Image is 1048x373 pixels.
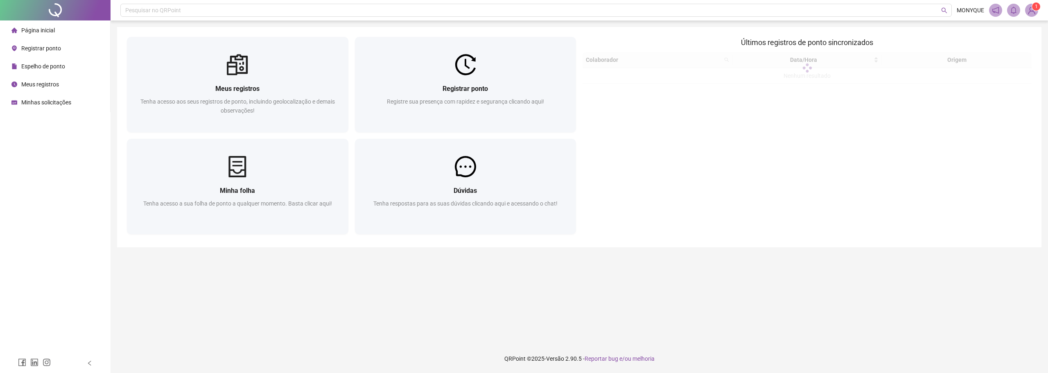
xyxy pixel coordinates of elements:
span: file [11,63,17,69]
span: left [87,360,93,366]
span: instagram [43,358,51,366]
span: linkedin [30,358,38,366]
span: bell [1010,7,1017,14]
span: home [11,27,17,33]
footer: QRPoint © 2025 - 2.90.5 - [111,344,1048,373]
span: Registre sua presença com rapidez e segurança clicando aqui! [387,98,544,105]
span: Dúvidas [454,187,477,194]
span: Últimos registros de ponto sincronizados [741,38,873,47]
span: notification [992,7,999,14]
span: Registrar ponto [21,45,61,52]
a: Registrar pontoRegistre sua presença com rapidez e segurança clicando aqui! [355,37,576,132]
span: Tenha respostas para as suas dúvidas clicando aqui e acessando o chat! [373,200,558,207]
a: DúvidasTenha respostas para as suas dúvidas clicando aqui e acessando o chat! [355,139,576,234]
span: Registrar ponto [443,85,488,93]
span: search [941,7,947,14]
span: schedule [11,99,17,105]
span: Versão [546,355,564,362]
span: Página inicial [21,27,55,34]
a: Meus registrosTenha acesso aos seus registros de ponto, incluindo geolocalização e demais observa... [127,37,348,132]
span: Espelho de ponto [21,63,65,70]
img: 94478 [1025,4,1038,16]
span: 1 [1035,4,1038,9]
span: Reportar bug e/ou melhoria [585,355,655,362]
span: MONYQUE [957,6,984,15]
span: Meus registros [215,85,260,93]
span: Minhas solicitações [21,99,71,106]
span: clock-circle [11,81,17,87]
span: Tenha acesso a sua folha de ponto a qualquer momento. Basta clicar aqui! [143,200,332,207]
span: Meus registros [21,81,59,88]
sup: Atualize o seu contato no menu Meus Dados [1032,2,1040,11]
span: environment [11,45,17,51]
span: facebook [18,358,26,366]
span: Minha folha [220,187,255,194]
a: Minha folhaTenha acesso a sua folha de ponto a qualquer momento. Basta clicar aqui! [127,139,348,234]
span: Tenha acesso aos seus registros de ponto, incluindo geolocalização e demais observações! [140,98,335,114]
